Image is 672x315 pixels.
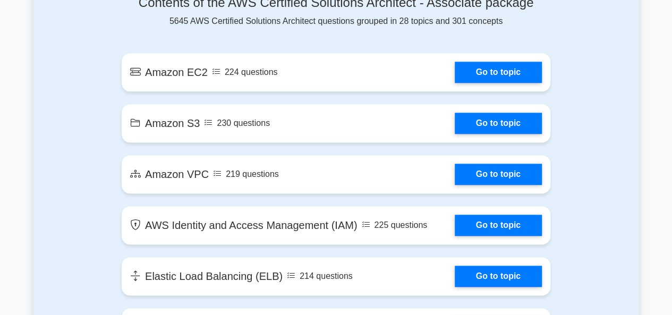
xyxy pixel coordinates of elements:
[455,164,542,185] a: Go to topic
[455,215,542,236] a: Go to topic
[455,113,542,134] a: Go to topic
[455,266,542,287] a: Go to topic
[455,62,542,83] a: Go to topic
